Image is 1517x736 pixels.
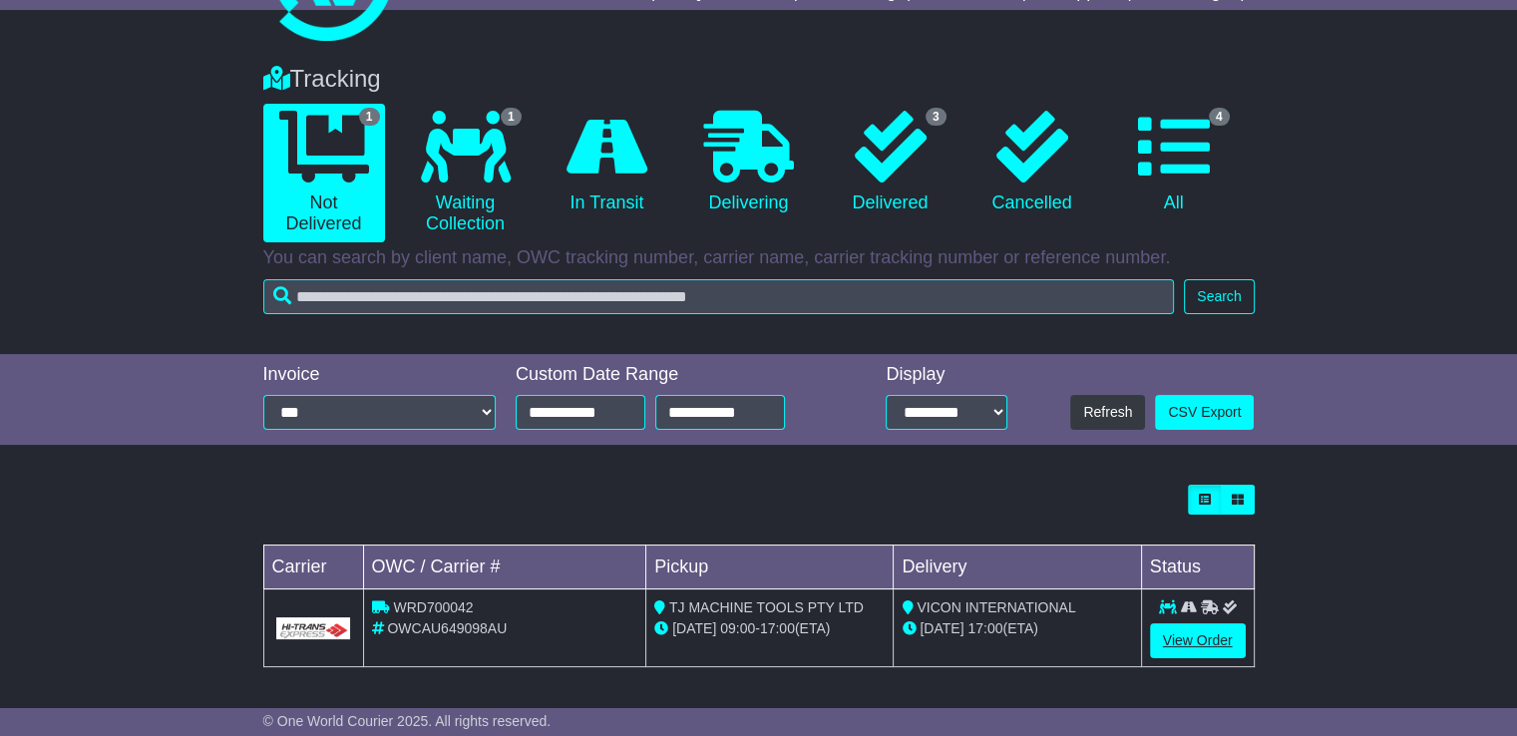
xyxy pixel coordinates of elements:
span: [DATE] [672,620,716,636]
a: View Order [1150,623,1246,658]
span: 17:00 [967,620,1002,636]
span: 1 [501,108,522,126]
span: 09:00 [720,620,755,636]
div: Custom Date Range [516,364,833,386]
p: You can search by client name, OWC tracking number, carrier name, carrier tracking number or refe... [263,247,1255,269]
div: - (ETA) [654,618,885,639]
td: OWC / Carrier # [363,546,646,589]
img: GetCarrierServiceLogo [276,617,351,639]
div: (ETA) [902,618,1132,639]
div: Invoice [263,364,497,386]
a: 1 Waiting Collection [405,104,527,242]
button: Refresh [1070,395,1145,430]
span: 3 [926,108,947,126]
a: 4 All [1113,104,1235,221]
td: Delivery [894,546,1141,589]
button: Search [1184,279,1254,314]
span: OWCAU649098AU [387,620,507,636]
div: Tracking [253,65,1265,94]
span: 17:00 [760,620,795,636]
td: Pickup [646,546,894,589]
td: Carrier [263,546,363,589]
a: 1 Not Delivered [263,104,385,242]
a: Delivering [688,104,810,221]
a: Cancelled [971,104,1093,221]
a: 3 Delivered [830,104,951,221]
span: VICON INTERNATIONAL [917,599,1075,615]
td: Status [1141,546,1254,589]
span: TJ MACHINE TOOLS PTY LTD [669,599,864,615]
div: Display [886,364,1007,386]
span: © One World Courier 2025. All rights reserved. [263,713,552,729]
span: 1 [359,108,380,126]
span: [DATE] [920,620,963,636]
a: In Transit [547,104,668,221]
a: CSV Export [1155,395,1254,430]
span: WRD700042 [393,599,473,615]
span: 4 [1209,108,1230,126]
